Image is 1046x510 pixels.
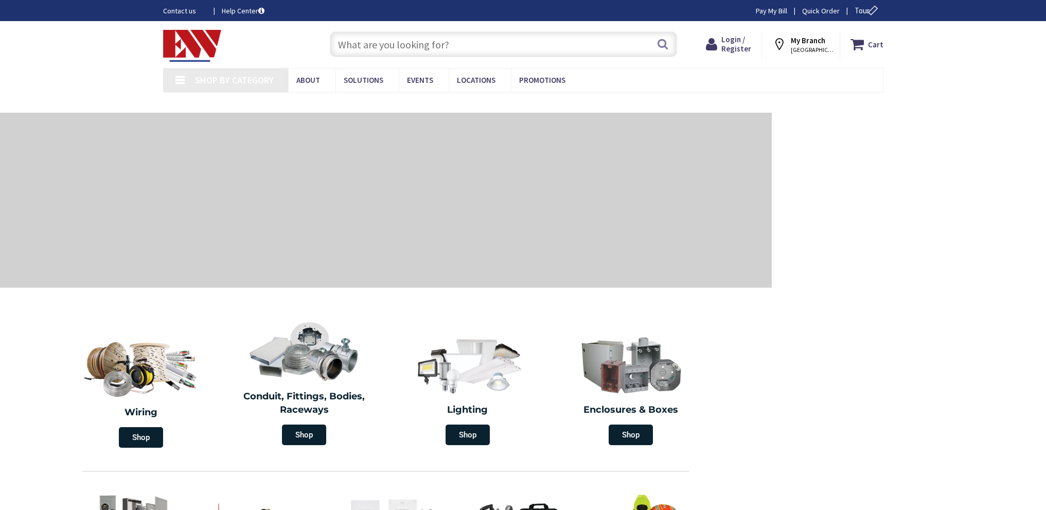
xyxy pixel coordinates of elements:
span: Solutions [344,75,383,85]
span: [GEOGRAPHIC_DATA], [GEOGRAPHIC_DATA] [791,46,835,54]
a: Pay My Bill [756,6,787,16]
img: Electrical Wholesalers, Inc. [163,30,222,62]
span: Locations [457,75,495,85]
a: Wiring Shop [59,329,223,453]
a: Lighting Shop [388,329,547,450]
strong: Cart [868,35,883,54]
h2: Wiring [64,406,218,419]
a: Cart [850,35,883,54]
a: Conduit, Fittings, Bodies, Raceways Shop [225,316,384,450]
a: Enclosures & Boxes Shop [552,329,711,450]
span: Shop [446,425,490,445]
a: Help Center [222,6,264,16]
div: My Branch [GEOGRAPHIC_DATA], [GEOGRAPHIC_DATA] [772,35,830,54]
h2: Enclosures & Boxes [557,403,705,417]
span: Login / Register [721,34,751,54]
span: Shop [282,425,326,445]
h2: Lighting [394,403,542,417]
a: Contact us [163,6,205,16]
strong: My Branch [791,36,825,45]
span: Shop By Category [195,74,274,86]
span: Events [407,75,433,85]
input: What are you looking for? [330,31,677,57]
a: Login / Register [706,35,751,54]
span: Shop [609,425,653,445]
h2: Conduit, Fittings, Bodies, Raceways [231,390,379,416]
span: Shop [119,427,163,448]
span: About [296,75,320,85]
a: Quick Order [802,6,840,16]
span: Promotions [519,75,565,85]
span: Tour [855,6,881,15]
